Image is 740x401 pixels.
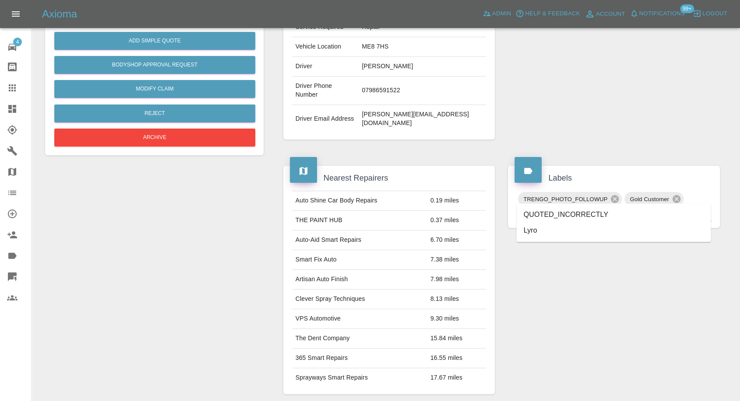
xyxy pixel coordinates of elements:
h5: Axioma [42,7,77,21]
td: 16.55 miles [427,349,486,368]
button: Help & Feedback [513,7,582,21]
td: 0.19 miles [427,191,486,211]
td: 7.38 miles [427,250,486,270]
span: Help & Feedback [525,9,580,19]
a: Modify Claim [54,80,255,98]
td: Auto Shine Car Body Repairs [292,191,427,211]
button: Archive [54,129,255,146]
span: 99+ [680,4,694,13]
span: Notifications [639,9,685,19]
td: 365 Smart Repairs [292,349,427,368]
span: TRENGO_PHOTO_FOLLOWUP [518,194,613,204]
td: 17.67 miles [427,368,486,387]
a: Admin [480,7,514,21]
a: Account [582,7,627,21]
td: Auto-Aid Smart Repairs [292,230,427,250]
td: Smart Fix Auto [292,250,427,270]
span: 4 [13,38,22,46]
button: Bodyshop Approval Request [54,56,255,74]
button: Clear [688,200,701,212]
span: Admin [492,9,511,19]
button: Notifications [627,7,687,21]
td: 15.84 miles [427,329,486,349]
button: Reject [54,105,255,122]
td: 07986591522 [358,77,486,105]
td: 0.37 miles [427,211,486,230]
button: Logout [691,7,729,21]
span: Logout [702,9,727,19]
li: QUOTED_INCORRECTLY [517,207,711,223]
span: Gold Customer [624,194,674,204]
td: [PERSON_NAME][EMAIL_ADDRESS][DOMAIN_NAME] [358,105,486,133]
button: Open drawer [5,3,26,24]
h4: Nearest Repairers [290,172,489,184]
button: Close [700,200,712,212]
td: [PERSON_NAME] [358,57,486,77]
td: 9.30 miles [427,309,486,329]
td: Driver [292,57,359,77]
span: Account [596,9,625,19]
td: Driver Phone Number [292,77,359,105]
td: Sprayways Smart Repairs [292,368,427,387]
td: ME8 7HS [358,37,486,57]
div: Gold Customer [624,192,683,206]
td: THE PAINT HUB [292,211,427,230]
li: Lyro [517,223,711,238]
h4: Labels [514,172,713,184]
td: 6.70 miles [427,230,486,250]
td: Driver Email Address [292,105,359,133]
td: Artisan Auto Finish [292,270,427,289]
td: Vehicle Location [292,37,359,57]
td: 7.98 miles [427,270,486,289]
button: Add Simple Quote [54,32,255,50]
div: TRENGO_PHOTO_FOLLOWUP [518,192,622,206]
td: The Dent Company [292,329,427,349]
td: Clever Spray Techniques [292,289,427,309]
td: VPS Automotive [292,309,427,329]
td: 8.13 miles [427,289,486,309]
